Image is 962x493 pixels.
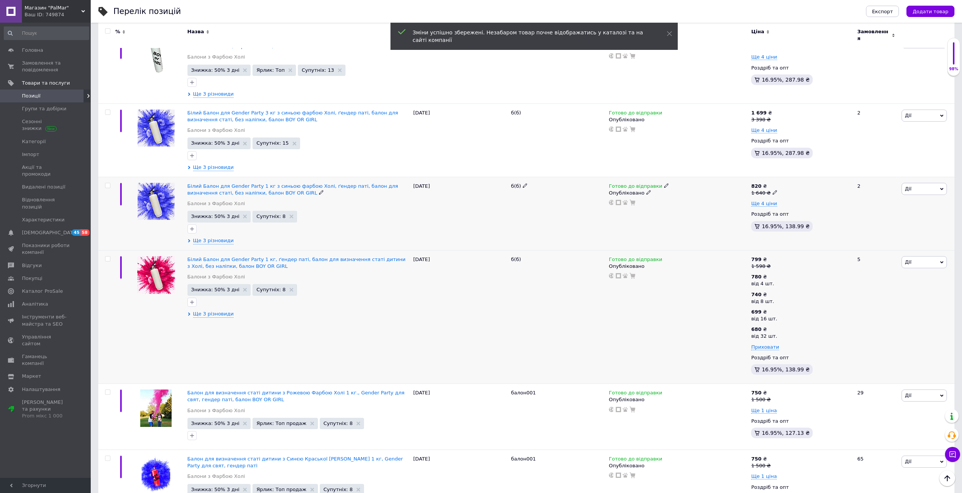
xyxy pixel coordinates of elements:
[751,138,851,144] div: Роздріб та опт
[905,259,911,265] span: Дії
[751,456,761,462] b: 750
[187,456,403,468] a: Балон для визначення статі дитини з Синєю Краської [PERSON_NAME] 1 кг, Gender Party для свят, ген...
[751,110,772,116] div: ₴
[762,77,810,83] span: 16.95%, 287.98 ₴
[22,184,65,190] span: Видалені позиції
[853,104,900,177] div: 2
[751,190,777,196] div: 1 640 ₴
[22,353,70,367] span: Гаманець компанії
[751,473,777,479] span: Ще 1 ціна
[853,250,900,383] div: 5
[187,407,245,414] a: Балони з Фарбою Холі
[411,177,509,250] div: [DATE]
[609,462,748,469] div: Опубліковано
[22,80,70,87] span: Товари та послуги
[137,256,175,294] img: Белый Баллон для Gender Party 1 кг, гендер пати, баллон для определения пола ребенка с Холи, без ...
[751,274,761,280] b: 780
[751,456,770,462] div: ₴
[22,275,42,282] span: Покупці
[22,334,70,347] span: Управління сайтом
[187,274,245,280] a: Балони з Фарбою Холі
[751,54,777,60] span: Ще 4 ціни
[872,9,893,14] span: Експорт
[256,287,285,292] span: Супутніх: 8
[511,257,521,262] span: б(б)
[115,28,120,35] span: %
[948,66,960,72] div: 98%
[751,315,777,322] div: від 16 шт.
[193,91,234,98] span: Ще 3 різновиди
[191,141,240,145] span: Знижка: 50% 3 дні
[187,390,404,402] span: Балон для визначення статі дитини з Рожевою Фарбою Холі 1 кг., Gender Party для свят, гендер паті...
[905,186,911,192] span: Дії
[141,456,170,493] img: Баллон для определения пола ребенка с Синей Краской Холли 1 кг., Gender Party для праздников, ген...
[324,421,353,426] span: Супутніх: 8
[22,288,63,295] span: Каталог ProSale
[751,65,851,71] div: Роздріб та опт
[751,462,770,469] div: 1 500 ₴
[256,68,285,73] span: Ярлик: Топ
[609,396,748,403] div: Опубліковано
[187,110,398,122] span: Білий Балон для Gender Party 3 кг з синьою фарбою Холі, ґендер паті, балон для визначення статі, ...
[193,237,234,244] span: Ще 3 різновиди
[22,118,70,132] span: Сезонні знижки
[609,456,662,464] span: Готово до відправки
[72,229,81,236] span: 45
[751,309,761,315] b: 699
[751,408,777,414] span: Ще 1 ціна
[853,30,900,104] div: 0
[751,280,774,287] div: від 4 шт.
[609,263,748,270] div: Опубліковано
[762,430,810,436] span: 16.95%, 127.13 ₴
[751,418,851,425] div: Роздріб та опт
[256,214,285,219] span: Супутніх: 8
[939,470,955,486] button: Наверх
[411,104,509,177] div: [DATE]
[22,386,60,393] span: Налаштування
[22,373,41,380] span: Маркет
[751,256,770,263] div: ₴
[22,196,70,210] span: Відновлення позицій
[302,68,334,73] span: Супутніх: 13
[511,390,536,396] span: балон001
[187,28,204,35] span: Назва
[411,30,509,104] div: [DATE]
[751,333,777,340] div: від 32 шт.
[22,229,78,236] span: [DEMOGRAPHIC_DATA]
[751,116,772,123] div: 3 398 ₴
[191,68,240,73] span: Знижка: 50% 3 дні
[751,28,764,35] span: Ціна
[411,384,509,450] div: [DATE]
[191,421,240,426] span: Знижка: 50% 3 дні
[22,164,70,178] span: Акції та промокоди
[751,298,774,305] div: від 8 шт.
[413,29,648,44] div: Зміни успішно збережені. Незабаром товар почне відображатись у каталозі та на сайті компанії
[187,257,406,269] a: Білий Балон для Gender Party 1 кг, ґендер паті, балон для визначення статі дитини з Холі, без нал...
[22,105,67,112] span: Групи та добірки
[751,201,777,207] span: Ще 4 ціни
[22,413,70,419] div: Prom мікс 1 000
[191,487,240,492] span: Знижка: 50% 3 дні
[81,229,89,236] span: 58
[751,390,761,396] b: 750
[762,223,810,229] span: 16.95%, 138.99 ₴
[22,314,70,327] span: Інструменти веб-майстра та SEO
[609,390,662,398] span: Готово до відправки
[857,28,890,42] span: Замовлення
[511,183,521,189] span: б(б)
[751,326,777,333] div: ₴
[762,150,810,156] span: 16.95%, 287.98 ₴
[511,456,536,462] span: балон001
[751,344,779,350] span: Приховати
[113,8,181,15] div: Перелік позицій
[191,214,240,219] span: Знижка: 50% 3 дні
[751,183,777,190] div: ₴
[187,200,245,207] a: Балони з Фарбою Холі
[187,127,245,134] a: Балони з Фарбою Холі
[866,6,899,17] button: Експорт
[609,183,662,191] span: Готово до відправки
[193,311,234,318] span: Ще 3 різновиди
[411,250,509,383] div: [DATE]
